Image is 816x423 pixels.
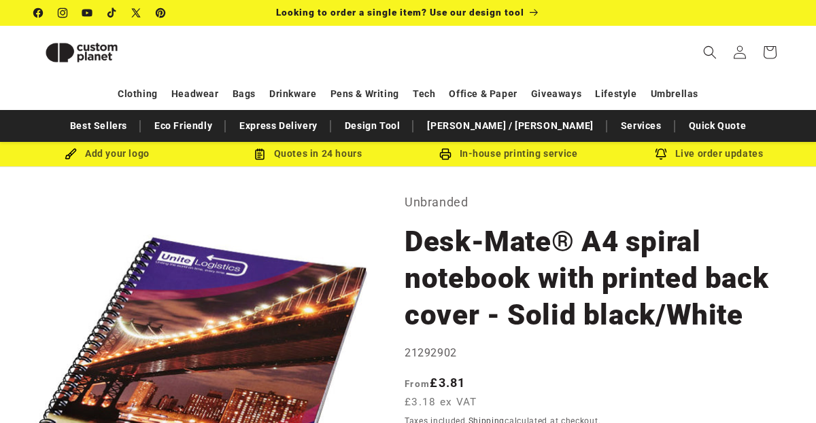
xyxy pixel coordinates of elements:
[171,82,219,106] a: Headwear
[651,82,698,106] a: Umbrellas
[65,148,77,160] img: Brush Icon
[695,37,725,67] summary: Search
[29,26,175,79] a: Custom Planet
[276,7,524,18] span: Looking to order a single item? Use our design tool
[405,191,782,213] p: Unbranded
[34,31,129,74] img: Custom Planet
[405,378,430,389] span: From
[118,82,158,106] a: Clothing
[405,223,782,333] h1: Desk-Mate® A4 spiral notebook with printed back cover - Solid black/White
[595,82,636,106] a: Lifestyle
[609,145,809,162] div: Live order updates
[338,114,407,138] a: Design Tool
[233,82,256,106] a: Bags
[405,375,466,390] strong: £3.81
[207,145,408,162] div: Quotes in 24 hours
[408,145,609,162] div: In-house printing service
[405,346,457,359] span: 21292902
[148,114,219,138] a: Eco Friendly
[269,82,316,106] a: Drinkware
[254,148,266,160] img: Order Updates Icon
[439,148,452,160] img: In-house printing
[449,82,517,106] a: Office & Paper
[682,114,753,138] a: Quick Quote
[420,114,600,138] a: [PERSON_NAME] / [PERSON_NAME]
[63,114,134,138] a: Best Sellers
[413,82,435,106] a: Tech
[7,145,207,162] div: Add your logo
[614,114,668,138] a: Services
[330,82,399,106] a: Pens & Writing
[531,82,581,106] a: Giveaways
[655,148,667,160] img: Order updates
[405,394,477,410] span: £3.18 ex VAT
[233,114,324,138] a: Express Delivery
